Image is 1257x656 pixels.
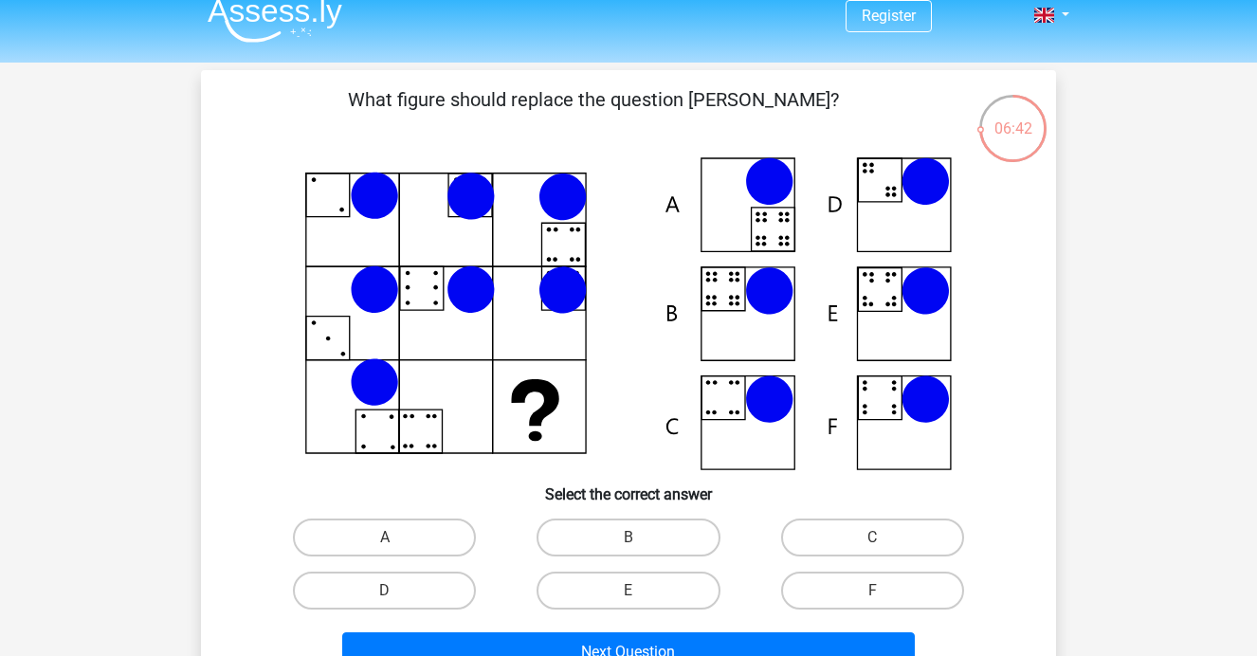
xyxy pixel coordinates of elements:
[781,519,964,556] label: C
[537,572,720,610] label: E
[781,572,964,610] label: F
[862,7,916,25] a: Register
[231,85,955,142] p: What figure should replace the question [PERSON_NAME]?
[537,519,720,556] label: B
[231,470,1026,503] h6: Select the correct answer
[293,519,476,556] label: A
[977,93,1048,140] div: 06:42
[293,572,476,610] label: D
